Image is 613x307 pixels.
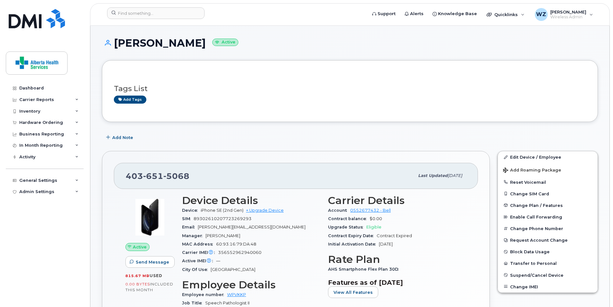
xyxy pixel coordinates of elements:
[246,208,284,213] a: + Upgrade Device
[182,208,201,213] span: Device
[498,246,598,257] button: Block Data Usage
[182,292,227,297] span: Employee number
[366,225,381,229] span: Eligible
[328,225,366,229] span: Upgrade Status
[498,269,598,281] button: Suspend/Cancel Device
[328,267,402,272] span: AHS Smartphone Flex Plan 30D
[125,282,150,286] span: 0.00 Bytes
[328,254,466,265] h3: Rate Plan
[370,216,382,221] span: $0.00
[194,216,252,221] span: 89302610207723269293
[377,233,412,238] span: Contract Expired
[211,267,255,272] span: [GEOGRAPHIC_DATA]
[182,195,320,206] h3: Device Details
[206,233,240,238] span: [PERSON_NAME]
[498,151,598,163] a: Edit Device / Employee
[328,208,350,213] span: Account
[510,273,563,277] span: Suspend/Cancel Device
[328,195,466,206] h3: Carrier Details
[182,242,216,247] span: MAC Address
[334,289,373,295] span: View All Features
[498,176,598,188] button: Reset Voicemail
[328,242,379,247] span: Initial Activation Date
[216,258,220,263] span: —
[498,188,598,200] button: Change SIM Card
[498,257,598,269] button: Transfer to Personal
[133,244,147,250] span: Active
[182,216,194,221] span: SIM
[150,273,162,278] span: used
[216,242,256,247] span: 60:93:16:79:DA:48
[102,37,598,49] h1: [PERSON_NAME]
[182,233,206,238] span: Manager
[328,286,378,298] button: View All Features
[498,163,598,176] button: Add Roaming Package
[201,208,243,213] span: iPhone SE (2nd Gen)
[125,282,173,292] span: included this month
[350,208,391,213] a: 0552677432 - Bell
[328,279,466,286] h3: Features as of [DATE]
[503,168,561,174] span: Add Roaming Package
[102,132,139,143] button: Add Note
[112,135,133,141] span: Add Note
[218,250,261,255] span: 356552962940060
[510,203,563,208] span: Change Plan / Features
[182,250,218,255] span: Carrier IMEI
[114,96,146,104] a: Add tags
[182,279,320,291] h3: Employee Details
[418,173,448,178] span: Last updated
[131,198,169,237] img: image20231002-3703462-1mz9tax.jpeg
[126,171,189,181] span: 403
[163,171,189,181] span: 5068
[125,274,150,278] span: 815.67 MB
[498,200,598,211] button: Change Plan / Features
[205,301,250,305] span: Speech Pathologist II
[198,225,306,229] span: [PERSON_NAME][EMAIL_ADDRESS][DOMAIN_NAME]
[379,242,393,247] span: [DATE]
[328,216,370,221] span: Contract balance
[182,267,211,272] span: City Of Use
[498,211,598,223] button: Enable Call Forwarding
[498,281,598,293] button: Change IMEI
[114,85,586,93] h3: Tags List
[498,223,598,234] button: Change Phone Number
[182,225,198,229] span: Email
[125,256,175,268] button: Send Message
[182,258,216,263] span: Active IMEI
[212,39,238,46] small: Active
[328,233,377,238] span: Contract Expiry Date
[510,215,562,219] span: Enable Call Forwarding
[448,173,462,178] span: [DATE]
[182,301,205,305] span: Job Title
[143,171,163,181] span: 651
[136,259,169,265] span: Send Message
[227,292,246,297] a: WPVKKP
[498,234,598,246] button: Request Account Change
